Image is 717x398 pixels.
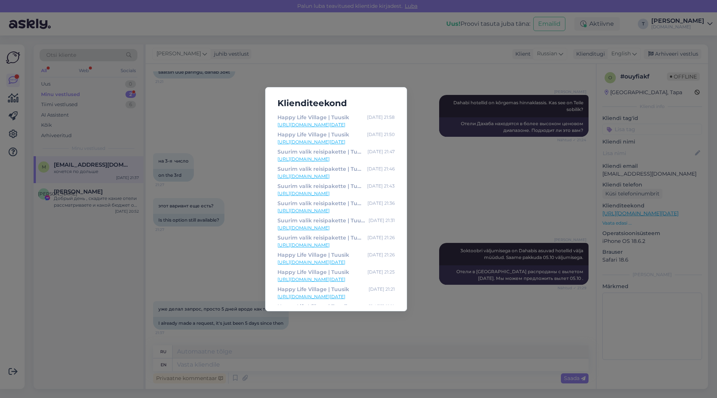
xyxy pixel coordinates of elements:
a: [URL][DOMAIN_NAME] [277,190,395,197]
a: [URL][DOMAIN_NAME] [277,207,395,214]
h5: Klienditeekond [271,96,401,110]
div: Suurim valik reisipakette | Tuusik [277,165,364,173]
div: Happy Life Village | Tuusik [277,268,349,276]
div: Suurim valik reisipakette | Tuusik [277,199,364,207]
div: [DATE] 21:36 [367,199,395,207]
a: [URL][DOMAIN_NAME] [277,242,395,249]
div: Happy Life Village | Tuusik [277,113,349,121]
div: [DATE] 21:31 [369,216,395,225]
div: [DATE] 21:47 [367,148,395,156]
a: [URL][DOMAIN_NAME][DATE] [277,139,395,145]
div: Suurim valik reisipakette | Tuusik [277,148,364,156]
a: [URL][DOMAIN_NAME][DATE] [277,276,395,283]
div: [DATE] 21:58 [367,113,395,121]
a: [URL][DOMAIN_NAME] [277,173,395,180]
a: [URL][DOMAIN_NAME] [277,156,395,163]
div: [DATE] 21:19 [369,302,395,311]
div: [DATE] 21:46 [367,165,395,173]
div: Suurim valik reisipakette | Tuusik [277,234,364,242]
div: Happy Life Village | Tuusik [277,285,349,293]
div: [DATE] 21:43 [367,182,395,190]
div: [DATE] 21:26 [367,251,395,259]
div: Happy Life Village | Tuusik [277,302,349,311]
div: [DATE] 21:25 [367,268,395,276]
div: [DATE] 21:50 [367,130,395,139]
div: [DATE] 21:26 [367,234,395,242]
div: Happy Life Village | Tuusik [277,130,349,139]
a: [URL][DOMAIN_NAME][DATE] [277,293,395,300]
a: [URL][DOMAIN_NAME][DATE] [277,121,395,128]
div: Suurim valik reisipakette | Tuusik [277,216,366,225]
div: [DATE] 21:21 [369,285,395,293]
div: Suurim valik reisipakette | Tuusik [277,182,364,190]
div: Happy Life Village | Tuusik [277,251,349,259]
a: [URL][DOMAIN_NAME][DATE] [277,259,395,266]
a: [URL][DOMAIN_NAME] [277,225,395,231]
